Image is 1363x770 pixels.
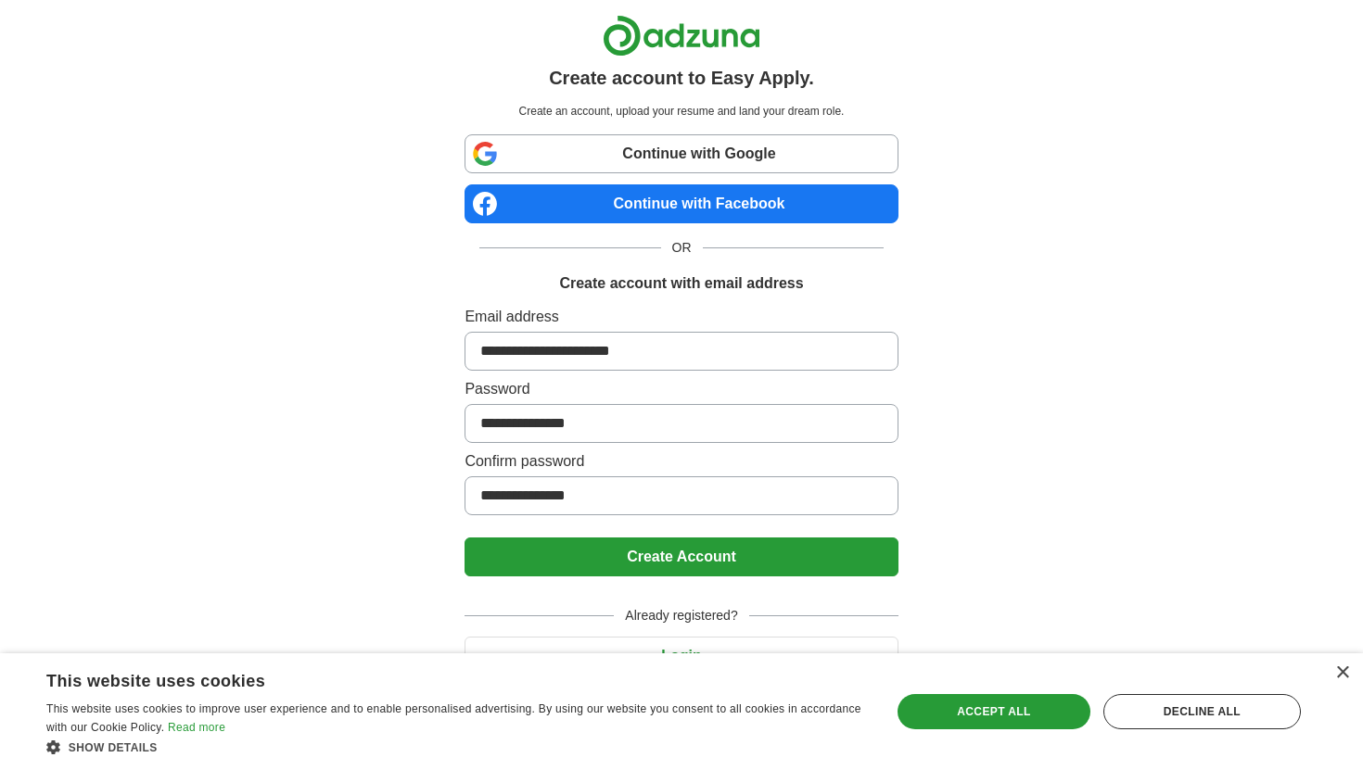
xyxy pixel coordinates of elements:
button: Create Account [465,537,898,576]
a: Login [465,648,898,663]
label: Confirm password [465,450,898,473]
div: Close [1335,666,1349,680]
h1: Create account to Easy Apply. [549,64,814,92]
span: Show details [69,741,158,754]
button: Login [465,637,898,675]
span: OR [661,238,703,258]
div: Decline all [1103,694,1301,729]
label: Email address [465,306,898,328]
div: Show details [46,738,866,756]
span: This website uses cookies to improve user experience and to enable personalised advertising. By u... [46,702,861,734]
span: Already registered? [614,606,748,625]
div: This website uses cookies [46,664,820,692]
div: Accept all [898,694,1090,729]
p: Create an account, upload your resume and land your dream role. [468,103,894,120]
a: Read more, opens a new window [168,721,225,734]
a: Continue with Google [465,134,898,173]
label: Password [465,378,898,400]
img: Adzuna logo [603,15,760,57]
h1: Create account with email address [559,272,803,295]
a: Continue with Facebook [465,184,898,223]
